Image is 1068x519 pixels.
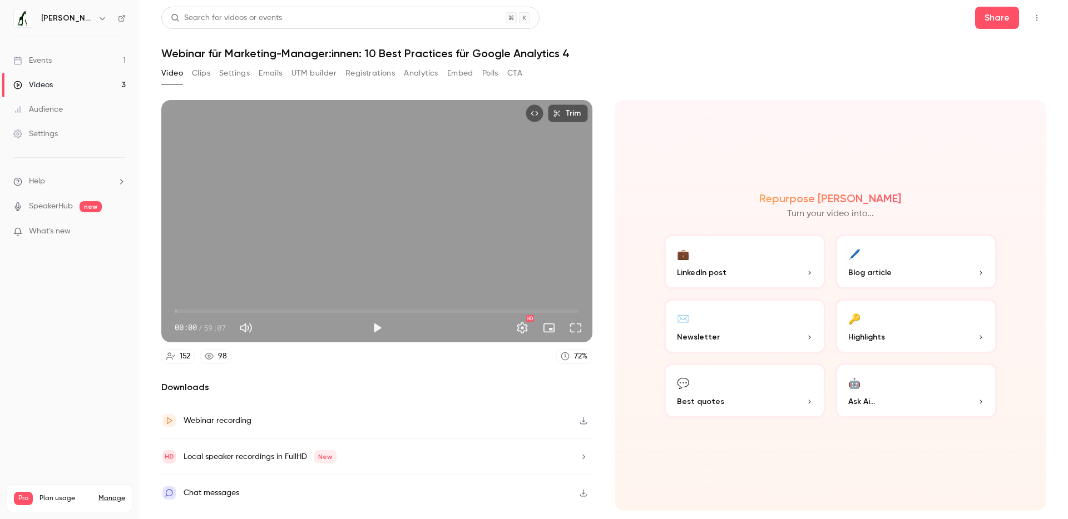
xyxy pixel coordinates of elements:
span: 59:07 [204,322,226,333]
button: 💼LinkedIn post [664,234,826,290]
button: Registrations [345,64,395,82]
div: Webinar recording [184,414,251,427]
div: Videos [13,79,53,91]
span: Highlights [848,331,885,343]
img: Jung von Matt IMPACT [14,9,32,27]
button: CTA [507,64,522,82]
button: ✉️Newsletter [664,298,826,354]
span: LinkedIn post [677,267,726,278]
a: 152 [161,349,195,364]
button: Embed video [526,104,543,122]
a: Manage [98,494,125,503]
button: 💬Best quotes [664,363,826,418]
div: 152 [180,351,190,362]
h6: [PERSON_NAME] von [PERSON_NAME] IMPACT [41,13,93,24]
button: Emails [259,64,282,82]
button: Mute [235,317,257,339]
h2: Downloads [161,381,592,394]
button: 🔑Highlights [835,298,997,354]
div: 💼 [677,245,689,262]
span: Best quotes [677,396,724,407]
button: Polls [482,64,498,82]
a: 98 [200,349,232,364]
div: Audience [13,104,63,115]
button: UTM builder [291,64,337,82]
span: Help [29,176,45,187]
li: help-dropdown-opener [13,176,126,187]
div: 72 % [574,351,587,362]
button: 🤖Ask Ai... [835,363,997,418]
button: Video [161,64,183,82]
div: 🔑 [848,310,861,327]
p: Turn your video into... [787,207,874,221]
button: Settings [219,64,250,82]
span: new [80,201,102,212]
h2: Repurpose [PERSON_NAME] [759,192,901,205]
button: Top Bar Actions [1028,9,1046,27]
button: Turn on miniplayer [538,317,560,339]
div: HD [526,315,534,322]
div: Local speaker recordings in FullHD [184,450,337,463]
button: Play [366,317,388,339]
span: Newsletter [677,331,720,343]
button: Full screen [565,317,587,339]
a: SpeakerHub [29,201,73,212]
div: Settings [13,128,58,139]
button: Share [975,7,1019,29]
span: What's new [29,226,71,237]
div: 🖊️ [848,245,861,262]
div: 98 [218,351,227,362]
button: Settings [511,317,533,339]
div: Chat messages [184,486,239,500]
div: Search for videos or events [171,12,282,24]
div: ✉️ [677,310,689,327]
div: 💬 [677,374,689,391]
span: New [314,450,337,463]
span: Ask Ai... [848,396,875,407]
span: Plan usage [39,494,92,503]
h1: Webinar für Marketing-Manager:innen: 10 Best Practices für Google Analytics 4 [161,47,1046,60]
span: Pro [14,492,33,505]
span: 00:00 [175,322,197,333]
button: Analytics [404,64,438,82]
button: Embed [447,64,473,82]
div: Events [13,55,52,66]
span: Blog article [848,267,892,278]
div: 00:00 [175,322,226,333]
button: 🖊️Blog article [835,234,997,290]
span: / [198,322,202,333]
button: Trim [548,104,588,122]
button: Clips [192,64,210,82]
div: 🤖 [848,374,861,391]
a: 72% [556,349,592,364]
